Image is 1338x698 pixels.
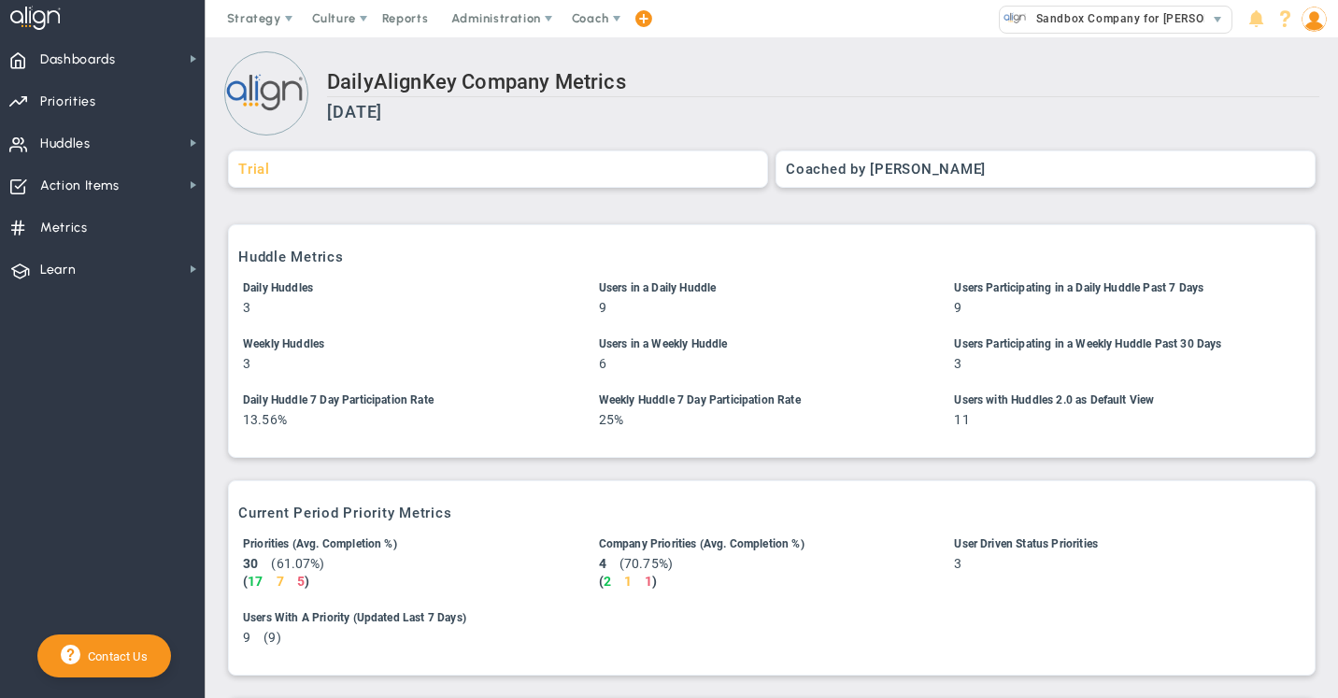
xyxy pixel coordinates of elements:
div: Daily Huddles [243,279,590,297]
span: 3 [243,356,250,371]
span: Key Company Metrics [422,70,626,93]
span: Average Completion Percentage of the Current Period's Company Priorities [277,555,311,573]
div: Users in a Weekly Huddle [599,335,946,353]
span: 3 [243,300,250,315]
span: %) [310,555,324,573]
span: 3 [954,556,961,571]
span: ( [271,555,276,573]
span: 13.56 [243,411,278,429]
div: Company Priorities (Avg. Completion %) [599,535,946,553]
span: Align [374,70,422,93]
span: % [278,411,287,429]
span: 9 [243,629,250,647]
span: Sandbox Company for [PERSON_NAME] [1027,7,1256,31]
span: 7 [277,573,284,591]
span: 1 [645,573,652,591]
img: 33511.Company.photo [1003,7,1027,30]
h3: [DATE] [327,102,1319,121]
span: 25 [599,411,614,429]
span: Strategy [227,11,281,25]
div: Users Participating in a Daily Huddle Past 7 Days [954,279,1301,297]
a: Loading... [224,51,327,139]
div: Weekly Huddles [243,335,590,353]
span: ) [305,573,309,591]
span: ( [263,629,268,647]
div: Priorities (Avg. Completion %) [243,535,590,553]
span: ( [619,555,624,573]
span: ) [652,573,657,591]
span: Culture [312,11,356,25]
div: User Driven Status Priorities [954,535,1301,553]
span: Contact Us [80,649,148,663]
span: % [614,411,623,429]
div: Daily Huddle 7 Day Participation Rate [243,392,590,409]
span: Huddles [40,124,91,164]
span: Daily [327,70,374,93]
span: Dashboards [40,40,116,79]
span: ) [277,629,281,647]
div: Click to view company details [224,51,308,139]
span: Average Completion Percentage of the Current Period's Company Priorities [624,555,659,573]
span: Metrics [40,208,88,248]
span: Coach [572,11,609,25]
span: 9 [599,300,606,315]
span: ( [599,573,604,591]
span: 9 [954,299,961,317]
img: 51354.Person.photo [1302,7,1327,32]
div: Users Participating in a Weekly Huddle Past 30 Days [954,335,1301,353]
h3: Current Period Priority Metrics [238,505,1305,521]
span: %) [659,555,673,573]
span: [PERSON_NAME] [870,161,986,178]
span: 6 [599,356,606,371]
span: 2 [604,573,611,591]
div: Users With A Priority (Updated Last 7 Days) [243,609,590,627]
span: 3 [954,355,961,373]
span: ( [243,573,248,591]
div: Users with Huddles 2.0 as Default View [954,392,1301,409]
div: Weekly Huddle 7 Day Participation Rate [599,392,946,409]
span: select [1204,7,1231,33]
span: Learn [40,250,76,290]
img: Loading... [224,51,308,135]
span: 1 [624,573,632,591]
span: Action Items [40,166,120,206]
span: Trial [238,161,270,178]
span: Users Who Updated a Priority in Past 7 Days [268,629,276,647]
span: Coached by [786,161,866,178]
span: Priorities [40,82,96,121]
span: 11 [954,411,969,429]
div: Users in a Daily Huddle [599,279,946,297]
h3: Huddle Metrics [238,249,1305,265]
span: Administration [451,11,540,25]
span: 4 [599,555,606,573]
span: 5 [297,573,305,591]
span: 17 [248,573,263,591]
span: 30 [243,555,258,573]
